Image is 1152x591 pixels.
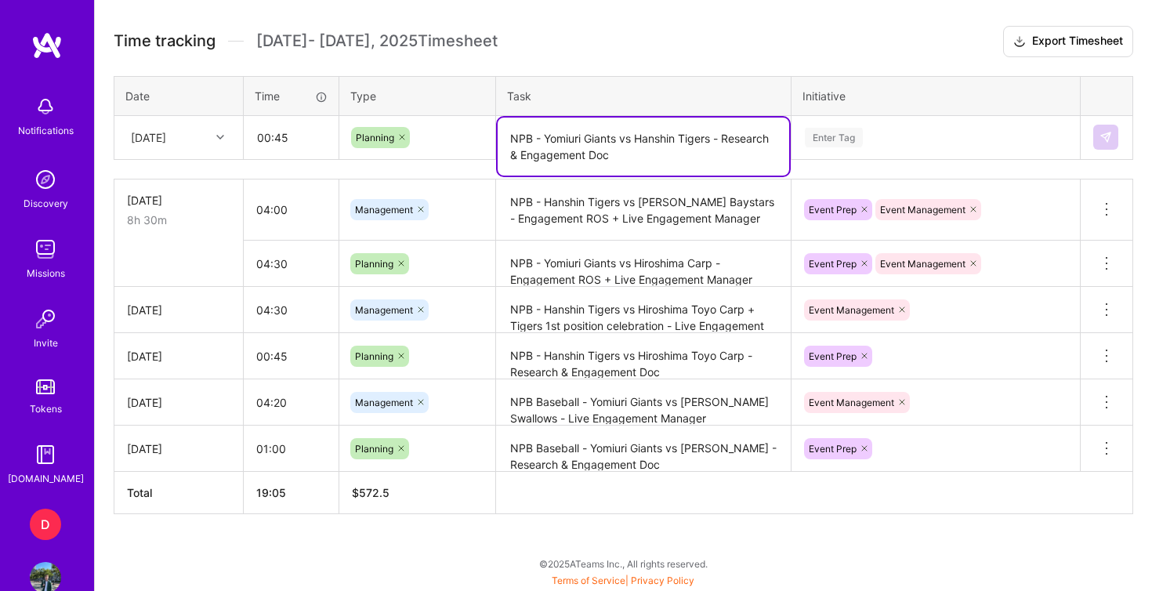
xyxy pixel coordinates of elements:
div: Time [255,88,328,104]
span: Management [355,397,413,408]
div: 8h 30m [127,212,230,228]
th: Task [496,76,792,115]
textarea: NPB - Yomiuri Giants vs Hiroshima Carp - Engagement ROS + Live Engagement Manager [498,242,789,285]
textarea: NPB - Hanshin Tigers vs [PERSON_NAME] Baystars - Engagement ROS + Live Engagement Manager [498,181,789,240]
span: Event Management [809,304,894,316]
th: Date [114,76,244,115]
span: Event Management [880,258,965,270]
span: Time tracking [114,31,216,51]
span: $ 572.5 [352,486,389,499]
textarea: NPB Baseball - Yomiuri Giants vs [PERSON_NAME] - Research & Engagement Doc [498,427,789,470]
textarea: NPB - Yomiuri Giants vs Hanshin Tigers - Research & Engagement Doc [498,118,789,176]
div: Tokens [30,401,62,417]
a: Terms of Service [552,575,625,586]
span: Management [355,204,413,216]
div: [DATE] [127,394,230,411]
img: tokens [36,379,55,394]
span: Planning [356,132,394,143]
div: [DATE] [127,192,230,208]
img: discovery [30,164,61,195]
span: | [552,575,694,586]
input: HH:MM [244,189,339,230]
textarea: NPB - Hanshin Tigers vs Hiroshima Toyo Carp + Tigers 1st position celebration - Live Engagement M... [498,288,789,332]
th: Total [114,472,244,514]
div: Invite [34,335,58,351]
span: [DATE] - [DATE] , 2025 Timesheet [256,31,498,51]
span: Event Prep [809,443,857,455]
div: [DOMAIN_NAME] [8,470,84,487]
i: icon Chevron [216,133,224,141]
span: Planning [355,443,393,455]
a: Privacy Policy [631,575,694,586]
div: [DATE] [131,129,166,146]
span: Event Management [809,397,894,408]
img: guide book [30,439,61,470]
div: Discovery [24,195,68,212]
textarea: NPB Baseball - Yomiuri Giants vs [PERSON_NAME] Swallows - Live Engagement Manager [498,381,789,424]
img: logo [31,31,63,60]
img: Submit [1099,131,1112,143]
span: Planning [355,258,393,270]
div: Missions [27,265,65,281]
img: teamwork [30,234,61,265]
i: icon Download [1013,34,1026,50]
div: [DATE] [127,302,230,318]
div: D [30,509,61,540]
textarea: NPB - Hanshin Tigers vs Hiroshima Toyo Carp - Research & Engagement Doc [498,335,789,378]
input: HH:MM [244,335,339,377]
span: Event Management [880,204,965,216]
a: D [26,509,65,540]
div: Notifications [18,122,74,139]
th: 19:05 [244,472,339,514]
th: Type [339,76,496,115]
span: Management [355,304,413,316]
img: bell [30,91,61,122]
button: Export Timesheet [1003,26,1133,57]
div: © 2025 ATeams Inc., All rights reserved. [94,544,1152,583]
img: Invite [30,303,61,335]
input: HH:MM [244,289,339,331]
span: Planning [355,350,393,362]
div: [DATE] [127,348,230,364]
span: Event Prep [809,258,857,270]
input: HH:MM [245,117,338,158]
div: Enter Tag [805,125,863,150]
span: Event Prep [809,350,857,362]
input: HH:MM [244,243,339,285]
input: HH:MM [244,428,339,470]
input: HH:MM [244,382,339,423]
span: Event Prep [809,204,857,216]
div: Initiative [802,88,1069,104]
div: [DATE] [127,441,230,457]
